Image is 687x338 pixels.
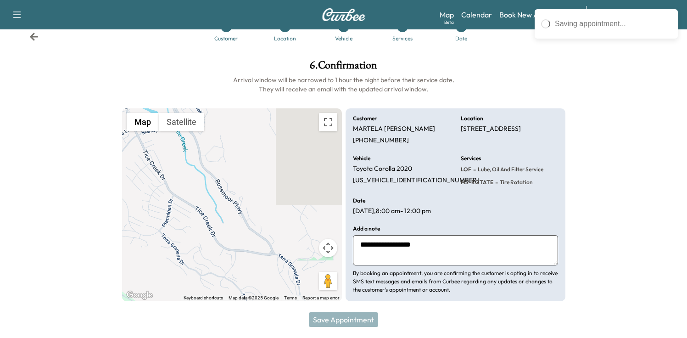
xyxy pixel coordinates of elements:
[353,165,412,173] p: Toyota Corolla 2020
[214,36,238,41] div: Customer
[498,179,533,186] span: Tire Rotation
[461,116,483,121] h6: Location
[319,113,337,131] button: Toggle fullscreen view
[440,9,454,20] a: MapBeta
[184,295,223,301] button: Keyboard shortcuts
[284,295,297,300] a: Terms (opens in new tab)
[493,178,498,187] span: -
[319,239,337,257] button: Map camera controls
[461,166,471,173] span: LOF
[335,36,352,41] div: Vehicle
[122,75,565,94] h6: Arrival window will be narrowed to 1 hour the night before their service date. They will receive ...
[392,36,413,41] div: Services
[353,136,409,145] p: [PHONE_NUMBER]
[124,289,155,301] a: Open this area in Google Maps (opens a new window)
[302,295,339,300] a: Report a map error
[353,207,431,215] p: [DATE] , 8:00 am - 12:00 pm
[353,198,365,203] h6: Date
[124,289,155,301] img: Google
[353,176,479,185] p: [US_VEHICLE_IDENTIFICATION_NUMBER]
[455,36,467,41] div: Date
[461,179,493,186] span: MS-ROTATE
[499,9,577,20] a: Book New Appointment
[353,125,435,133] p: MARTELA [PERSON_NAME]
[471,165,476,174] span: -
[461,156,481,161] h6: Services
[159,113,204,131] button: Show satellite imagery
[274,36,296,41] div: Location
[353,156,370,161] h6: Vehicle
[122,60,565,75] h1: 6 . Confirmation
[476,166,543,173] span: Lube, Oil and Filter Service
[319,272,337,290] button: Drag Pegman onto the map to open Street View
[444,19,454,26] div: Beta
[353,116,377,121] h6: Customer
[461,125,521,133] p: [STREET_ADDRESS]
[322,8,366,21] img: Curbee Logo
[353,269,558,294] p: By booking an appointment, you are confirming the customer is opting in to receive SMS text messa...
[29,32,39,41] div: Back
[127,113,159,131] button: Show street map
[229,295,279,300] span: Map data ©2025 Google
[353,226,380,231] h6: Add a note
[555,18,671,29] div: Saving appointment...
[461,9,492,20] a: Calendar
